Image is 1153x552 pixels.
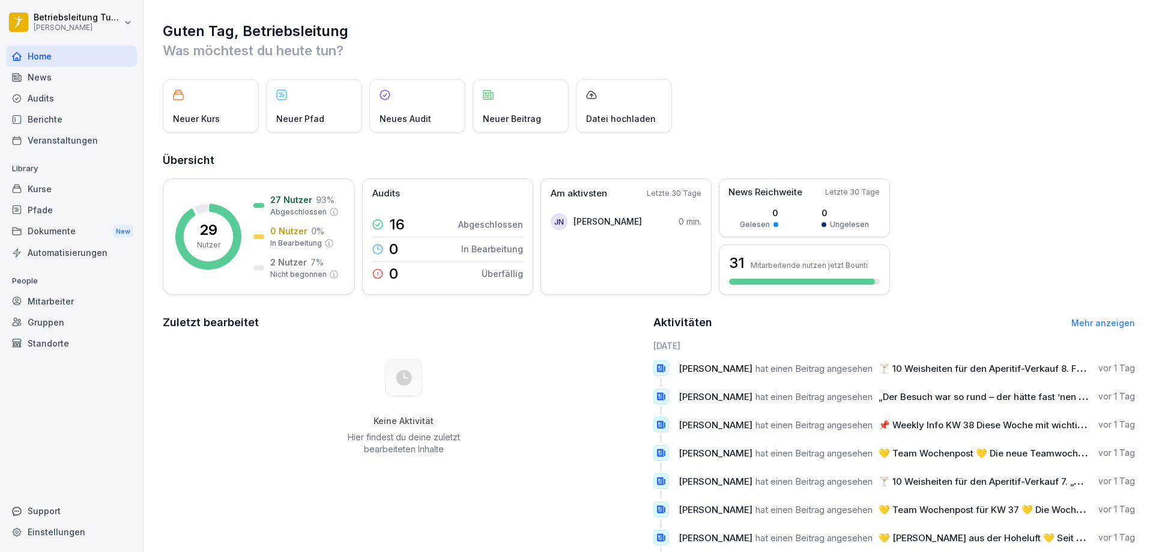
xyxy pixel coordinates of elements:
[163,314,645,331] h2: Zuletzt bearbeitet
[34,23,121,32] p: [PERSON_NAME]
[6,109,137,130] a: Berichte
[740,207,778,219] p: 0
[755,532,873,544] span: hat einen Beitrag angesehen
[343,416,464,426] h5: Keine Aktivität
[6,333,137,354] a: Standorte
[380,112,431,125] p: Neues Audit
[270,207,327,217] p: Abgeschlossen
[1071,318,1135,328] a: Mehr anzeigen
[653,339,1136,352] h6: [DATE]
[830,219,869,230] p: Ungelesen
[679,363,752,374] span: [PERSON_NAME]
[740,219,770,230] p: Gelesen
[6,199,137,220] a: Pfade
[755,476,873,487] span: hat einen Beitrag angesehen
[729,253,745,273] h3: 31
[270,193,312,206] p: 27 Nutzer
[270,269,327,280] p: Nicht begonnen
[551,213,567,230] div: JN
[6,220,137,243] a: DokumenteNew
[679,532,752,544] span: [PERSON_NAME]
[825,187,880,198] p: Letzte 30 Tage
[482,267,523,280] p: Überfällig
[1098,362,1135,374] p: vor 1 Tag
[389,242,398,256] p: 0
[679,476,752,487] span: [PERSON_NAME]
[6,500,137,521] div: Support
[6,242,137,263] a: Automatisierungen
[728,186,802,199] p: News Reichweite
[276,112,324,125] p: Neuer Pfad
[6,312,137,333] a: Gruppen
[6,271,137,291] p: People
[6,220,137,243] div: Dokumente
[679,215,701,228] p: 0 min.
[755,447,873,459] span: hat einen Beitrag angesehen
[343,431,464,455] p: Hier findest du deine zuletzt bearbeiteten Inhalte
[751,261,868,270] p: Mitarbeitende nutzen jetzt Bounti
[647,188,701,199] p: Letzte 30 Tage
[573,215,642,228] p: [PERSON_NAME]
[1098,447,1135,459] p: vor 1 Tag
[653,314,712,331] h2: Aktivitäten
[822,207,869,219] p: 0
[1098,503,1135,515] p: vor 1 Tag
[197,240,220,250] p: Nutzer
[199,223,217,237] p: 29
[6,521,137,542] a: Einstellungen
[372,187,400,201] p: Audits
[879,447,1136,459] span: 💛 Team Wochenpost 💛 Die neue Teamwochenpost ist da!
[34,13,121,23] p: Betriebsleitung Turnhalle
[1098,475,1135,487] p: vor 1 Tag
[6,67,137,88] a: News
[316,193,334,206] p: 93 %
[6,178,137,199] a: Kurse
[679,504,752,515] span: [PERSON_NAME]
[755,504,873,515] span: hat einen Beitrag angesehen
[6,291,137,312] a: Mitarbeiter
[1098,419,1135,431] p: vor 1 Tag
[679,447,752,459] span: [PERSON_NAME]
[1098,390,1135,402] p: vor 1 Tag
[270,225,307,237] p: 0 Nutzer
[551,187,607,201] p: Am aktivsten
[6,88,137,109] a: Audits
[679,391,752,402] span: [PERSON_NAME]
[6,130,137,151] a: Veranstaltungen
[483,112,541,125] p: Neuer Beitrag
[270,256,307,268] p: 2 Nutzer
[113,225,133,238] div: New
[458,218,523,231] p: Abgeschlossen
[461,243,523,255] p: In Bearbeitung
[679,419,752,431] span: [PERSON_NAME]
[755,419,873,431] span: hat einen Beitrag angesehen
[389,267,398,281] p: 0
[311,225,324,237] p: 0 %
[755,391,873,402] span: hat einen Beitrag angesehen
[163,22,1135,41] h1: Guten Tag, Betriebsleitung
[270,238,322,249] p: In Bearbeitung
[6,159,137,178] p: Library
[163,152,1135,169] h2: Übersicht
[163,41,1135,60] p: Was möchtest du heute tun?
[310,256,324,268] p: 7 %
[586,112,656,125] p: Datei hochladen
[173,112,220,125] p: Neuer Kurs
[6,46,137,67] a: Home
[389,217,405,232] p: 16
[1098,532,1135,544] p: vor 1 Tag
[755,363,873,374] span: hat einen Beitrag angesehen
